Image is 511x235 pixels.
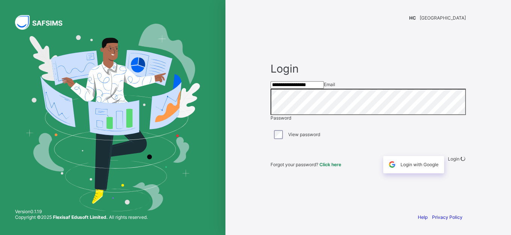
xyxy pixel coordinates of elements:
[418,214,428,220] a: Help
[271,62,466,75] span: Login
[26,24,200,212] img: Hero Image
[288,132,320,137] label: View password
[432,214,463,220] a: Privacy Policy
[324,82,335,87] span: Email
[53,214,108,220] strong: Flexisaf Edusoft Limited.
[15,214,148,220] span: Copyright © 2025 All rights reserved.
[271,115,291,121] span: Password
[319,162,341,167] a: Click here
[401,162,438,167] span: Login with Google
[15,15,71,30] img: SAFSIMS Logo
[409,15,416,21] span: HC
[271,162,341,167] span: Forgot your password?
[448,156,460,162] span: Login
[420,15,466,21] span: [GEOGRAPHIC_DATA]
[15,209,148,214] span: Version 0.1.19
[388,160,396,169] img: google.396cfc9801f0270233282035f929180a.svg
